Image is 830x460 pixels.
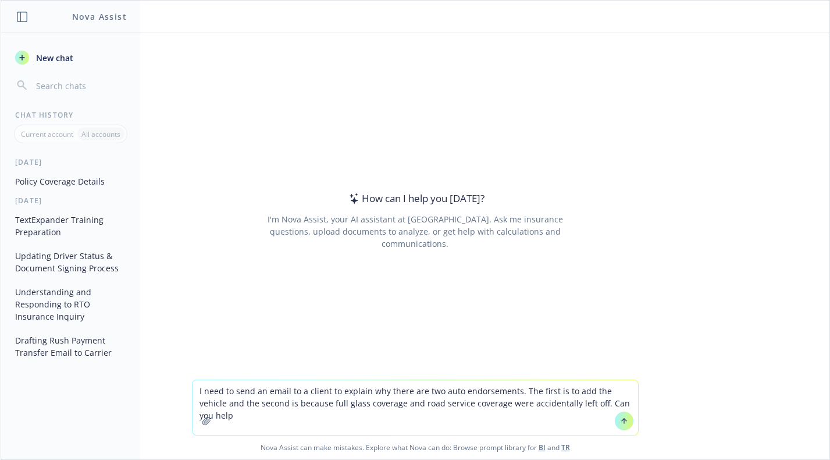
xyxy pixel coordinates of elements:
[81,129,120,139] p: All accounts
[251,213,579,250] div: I'm Nova Assist, your AI assistant at [GEOGRAPHIC_DATA]. Ask me insurance questions, upload docum...
[10,331,131,362] button: Drafting Rush Payment Transfer Email to Carrier
[10,246,131,278] button: Updating Driver Status & Document Signing Process
[21,129,73,139] p: Current account
[34,52,73,64] span: New chat
[34,77,126,94] input: Search chats
[10,172,131,191] button: Policy Coverage Details
[10,210,131,242] button: TextExpander Training Preparation
[1,157,140,167] div: [DATE]
[561,443,570,452] a: TR
[5,436,825,459] span: Nova Assist can make mistakes. Explore what Nova can do: Browse prompt library for and
[10,282,131,326] button: Understanding and Responding to RTO Insurance Inquiry
[1,110,140,120] div: Chat History
[10,47,131,68] button: New chat
[539,443,546,452] a: BI
[345,191,485,206] div: How can I help you [DATE]?
[193,380,638,435] textarea: I need to send an email to a client to explain why there are two auto endorsements. The first is ...
[1,196,140,206] div: [DATE]
[72,10,127,23] h1: Nova Assist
